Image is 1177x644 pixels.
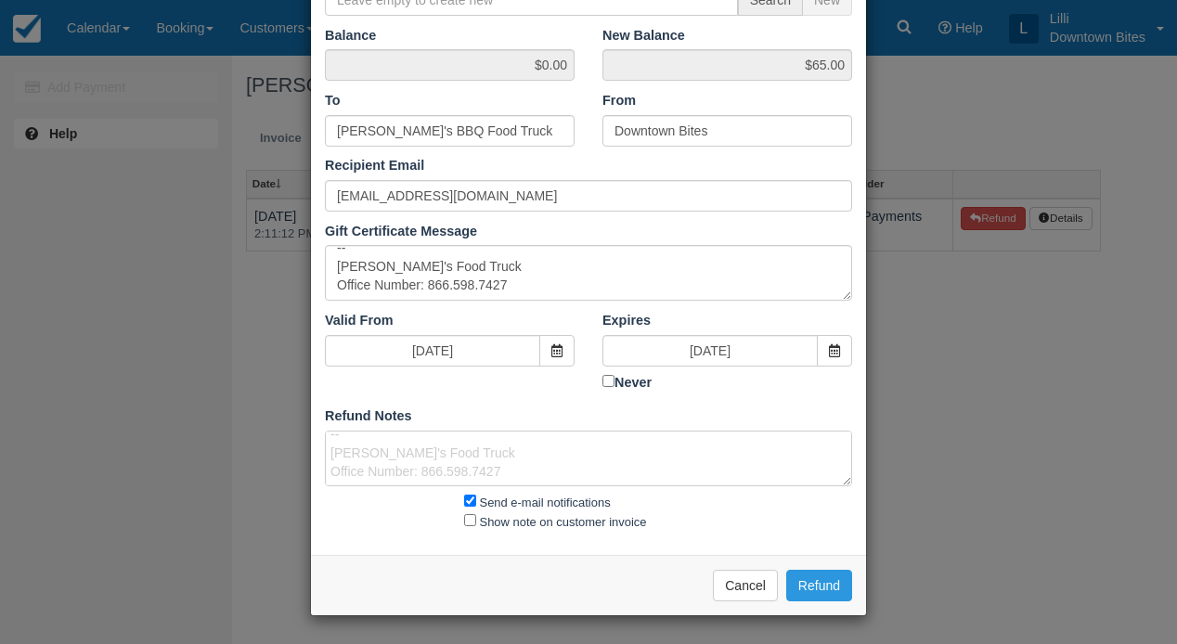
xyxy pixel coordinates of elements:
[480,515,647,529] label: Show note on customer invoice
[602,375,614,387] input: Never
[325,91,341,110] label: To
[325,26,376,45] label: Balance
[602,26,685,45] label: New Balance
[325,180,852,212] input: Email
[325,406,412,426] label: Refund Notes
[325,311,394,330] label: Valid From
[325,49,575,81] span: $0.00
[786,570,852,601] button: Refund
[325,156,424,175] label: Recipient Email
[602,311,651,330] label: Expires
[602,91,636,110] label: From
[325,222,477,241] label: Gift Certificate Message
[602,49,852,81] span: $65.00
[602,371,852,393] label: Never
[325,115,575,147] input: Name
[480,496,611,509] label: Send e-mail notifications
[713,570,778,601] button: Cancel
[602,115,852,147] input: Name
